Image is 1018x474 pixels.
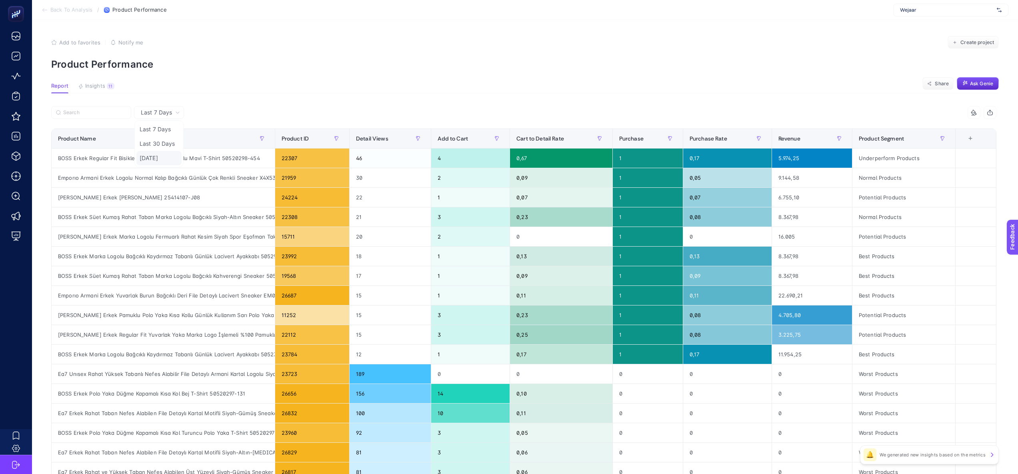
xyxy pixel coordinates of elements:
span: Add to Cart [438,135,468,142]
div: 10 [431,404,510,423]
div: 1 [613,266,683,285]
div: Normal Products [852,168,955,187]
div: BOSS Erkek Polo Yaka Düğme Kapamalı Kısa Kol Bej T-Shirt 50520297-131 [52,384,275,403]
div: 0,17 [683,345,772,364]
div: 22 [350,188,430,207]
div: 0 [510,227,612,246]
div: 23992 [275,247,349,266]
div: 0,17 [510,345,612,364]
div: 2 [431,227,510,246]
div: 9.144,58 [772,168,852,187]
div: 11 [107,83,114,89]
div: Best Products [852,266,955,285]
div: 22308 [275,207,349,227]
span: Product ID [282,135,309,142]
div: 156 [350,384,430,403]
div: 0 [510,364,612,384]
div: 0,13 [510,247,612,266]
img: svg%3e [997,6,1002,14]
div: 81 [350,443,430,462]
div: 0 [613,423,683,442]
div: 0,08 [683,305,772,325]
span: Detail Views [356,135,388,142]
div: 3 [431,443,510,462]
div: Best Products [852,345,955,364]
div: 0,23 [510,305,612,325]
span: Product Segment [859,135,904,142]
div: 0,25 [510,325,612,344]
div: 0,11 [510,404,612,423]
div: 🔔 [864,448,876,461]
div: 23723 [275,364,349,384]
div: 1 [613,286,683,305]
div: 0,13 [683,247,772,266]
div: 8.367,98 [772,247,852,266]
div: 0,07 [683,188,772,207]
div: 0,10 [510,384,612,403]
li: Last 30 Days [136,137,182,151]
span: Feedback [5,2,30,9]
div: 0 [683,423,772,442]
div: Underperform Products [852,149,955,168]
div: 0,23 [510,207,612,227]
span: Purchase [619,135,644,142]
span: Revenue [778,135,800,142]
div: Ea7 Erkek Rahat Taban Nefes Alabilen File Detaylı Kartal Motifli Siyah-Altın-[MEDICAL_DATA] Sneak... [52,443,275,462]
div: Worst Products [852,443,955,462]
div: 18 [350,247,430,266]
div: 11.954,25 [772,345,852,364]
span: Ask Genie [970,80,993,87]
button: Notify me [110,39,143,46]
div: 100 [350,404,430,423]
div: BOSS Erkek Marka Logolu Bağcıklı Kaydırmaz Tabanlı Günlük Lacivert Ayakkabı 50523113-401 [52,345,275,364]
div: 4 [431,149,510,168]
div: 15711 [275,227,349,246]
div: 0,09 [683,266,772,285]
div: 8.367,98 [772,207,852,227]
div: 1 [431,286,510,305]
span: Share [935,80,949,87]
div: Ea7 Unısex Rahat Yüksek Tabanlı Nefes Alabilir File Detaylı Armani Kartal Logolu Siyah Sneaker X8X23 [52,364,275,384]
div: 8.367,98 [772,266,852,285]
div: 16.005 [772,227,852,246]
div: 15 [350,325,430,344]
div: 3 [431,423,510,442]
div: 1 [431,247,510,266]
div: 4.705,80 [772,305,852,325]
div: 0 [772,364,852,384]
div: BOSS Erkek Polo Yaka Düğme Kapamalı Kısa Kol Turuncu Polo Yaka T-Shirt 50520297-806 [52,423,275,442]
div: 0,11 [683,286,772,305]
div: 0,17 [683,149,772,168]
span: Report [51,83,68,89]
div: 15 [350,286,430,305]
span: Last 7 Days [141,108,172,116]
div: 26829 [275,443,349,462]
div: Worst Products [852,423,955,442]
div: Worst Products [852,404,955,423]
div: 15 [350,305,430,325]
div: 3 [431,207,510,227]
div: + [963,135,978,142]
div: 0,07 [510,188,612,207]
div: 11252 [275,305,349,325]
span: Product Name [58,135,96,142]
div: 0,08 [683,325,772,344]
div: 1 [431,188,510,207]
p: Product Performance [51,58,999,70]
div: 1 [613,305,683,325]
div: 5.974,25 [772,149,852,168]
div: 22.690,21 [772,286,852,305]
div: [PERSON_NAME] Erkek Marka Logolu Fermuarlı Rahat Kesim Siyah Spor Eşofman Takımı 14311500-011 [52,227,275,246]
div: 22112 [275,325,349,344]
div: 22307 [275,149,349,168]
div: 0 [613,384,683,403]
div: 0 [683,404,772,423]
span: Insights [85,83,105,89]
span: / [97,6,99,13]
div: Best Products [852,247,955,266]
p: We generated new insights based on the metrics [880,452,986,458]
button: Add to favorites [51,39,100,46]
li: [DATE] [136,151,182,165]
div: 0,05 [683,168,772,187]
div: 1 [613,149,683,168]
